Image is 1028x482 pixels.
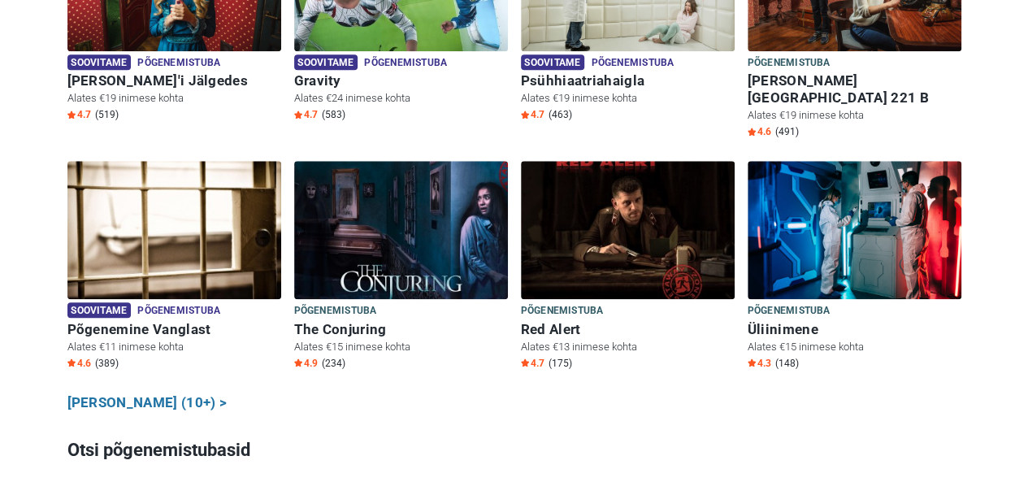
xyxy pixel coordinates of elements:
img: Star [67,358,76,367]
h6: Põgenemine Vanglast [67,321,281,338]
span: Soovitame [294,54,358,70]
p: Alates €11 inimese kohta [67,340,281,354]
h6: Üliinimene [748,321,961,338]
span: 4.9 [294,357,318,370]
a: [PERSON_NAME] (10+) > [67,393,228,414]
span: Põgenemistuba [137,54,220,72]
span: 4.7 [294,108,318,121]
h6: Psühhiaatriahaigla [521,72,735,89]
a: The Conjuring Põgenemistuba The Conjuring Alates €15 inimese kohta Star4.9 (234) [294,161,508,373]
span: 4.7 [521,108,544,121]
img: Star [67,111,76,119]
span: Soovitame [521,54,585,70]
span: Põgenemistuba [137,302,220,320]
span: Põgenemistuba [294,302,377,320]
img: Star [294,358,302,367]
img: Star [748,358,756,367]
span: 4.7 [67,108,91,121]
img: Red Alert [521,161,735,299]
h6: Red Alert [521,321,735,338]
span: Põgenemistuba [364,54,447,72]
span: 4.6 [748,125,771,138]
p: Alates €19 inimese kohta [67,91,281,106]
span: Soovitame [67,302,132,318]
p: Alates €19 inimese kohta [521,91,735,106]
img: Star [748,128,756,136]
p: Alates €13 inimese kohta [521,340,735,354]
h6: The Conjuring [294,321,508,338]
a: Põgenemine Vanglast Soovitame Põgenemistuba Põgenemine Vanglast Alates €11 inimese kohta Star4.6 ... [67,161,281,373]
span: Põgenemistuba [521,302,604,320]
span: (175) [549,357,572,370]
img: The Conjuring [294,161,508,299]
span: 4.6 [67,357,91,370]
span: (491) [775,125,799,138]
h6: Gravity [294,72,508,89]
span: (389) [95,357,119,370]
a: Üliinimene Põgenemistuba Üliinimene Alates €15 inimese kohta Star4.3 (148) [748,161,961,373]
span: (148) [775,357,799,370]
span: (519) [95,108,119,121]
h3: Otsi põgenemistubasid [67,437,961,463]
img: Star [521,111,529,119]
p: Alates €24 inimese kohta [294,91,508,106]
span: Põgenemistuba [748,54,831,72]
span: Soovitame [67,54,132,70]
span: (583) [322,108,345,121]
h6: [PERSON_NAME]'i Jälgedes [67,72,281,89]
span: 4.3 [748,357,771,370]
img: Põgenemine Vanglast [67,161,281,299]
span: (463) [549,108,572,121]
p: Alates €19 inimese kohta [748,108,961,123]
span: (234) [322,357,345,370]
img: Star [521,358,529,367]
a: Red Alert Põgenemistuba Red Alert Alates €13 inimese kohta Star4.7 (175) [521,161,735,373]
h6: [PERSON_NAME][GEOGRAPHIC_DATA] 221 B [748,72,961,106]
p: Alates €15 inimese kohta [748,340,961,354]
p: Alates €15 inimese kohta [294,340,508,354]
span: 4.7 [521,357,544,370]
img: Star [294,111,302,119]
span: Põgenemistuba [591,54,674,72]
img: Üliinimene [748,161,961,299]
span: Põgenemistuba [748,302,831,320]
